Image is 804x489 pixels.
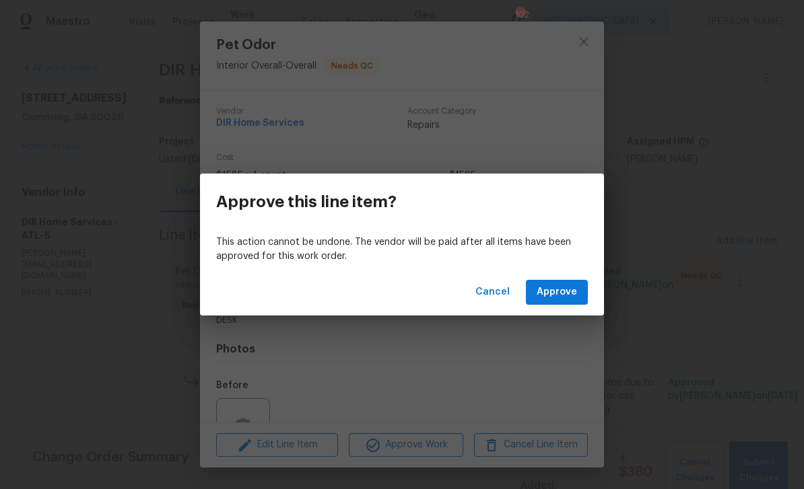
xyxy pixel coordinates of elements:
button: Approve [526,280,588,305]
p: This action cannot be undone. The vendor will be paid after all items have been approved for this... [216,235,588,264]
span: Cancel [475,284,510,301]
span: Approve [537,284,577,301]
h3: Approve this line item? [216,192,397,211]
button: Cancel [470,280,515,305]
